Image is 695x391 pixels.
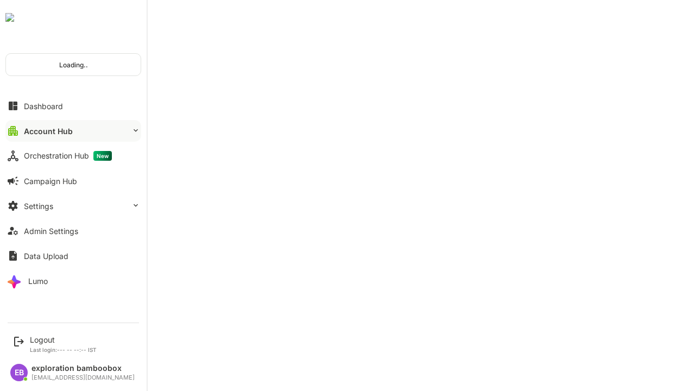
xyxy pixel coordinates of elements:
[28,276,48,286] div: Lumo
[24,201,53,211] div: Settings
[5,195,141,217] button: Settings
[6,54,141,75] div: Loading..
[31,364,135,373] div: exploration bamboobox
[30,335,97,344] div: Logout
[24,151,112,161] div: Orchestration Hub
[5,120,141,142] button: Account Hub
[93,151,112,161] span: New
[30,346,97,353] p: Last login: --- -- --:-- IST
[5,145,141,167] button: Orchestration HubNew
[5,95,141,117] button: Dashboard
[5,220,141,242] button: Admin Settings
[5,170,141,192] button: Campaign Hub
[24,102,63,111] div: Dashboard
[24,251,68,261] div: Data Upload
[24,127,73,136] div: Account Hub
[5,245,141,267] button: Data Upload
[5,13,14,22] img: undefinedjpg
[24,176,77,186] div: Campaign Hub
[24,226,78,236] div: Admin Settings
[31,374,135,381] div: [EMAIL_ADDRESS][DOMAIN_NAME]
[10,364,28,381] div: EB
[5,270,141,292] button: Lumo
